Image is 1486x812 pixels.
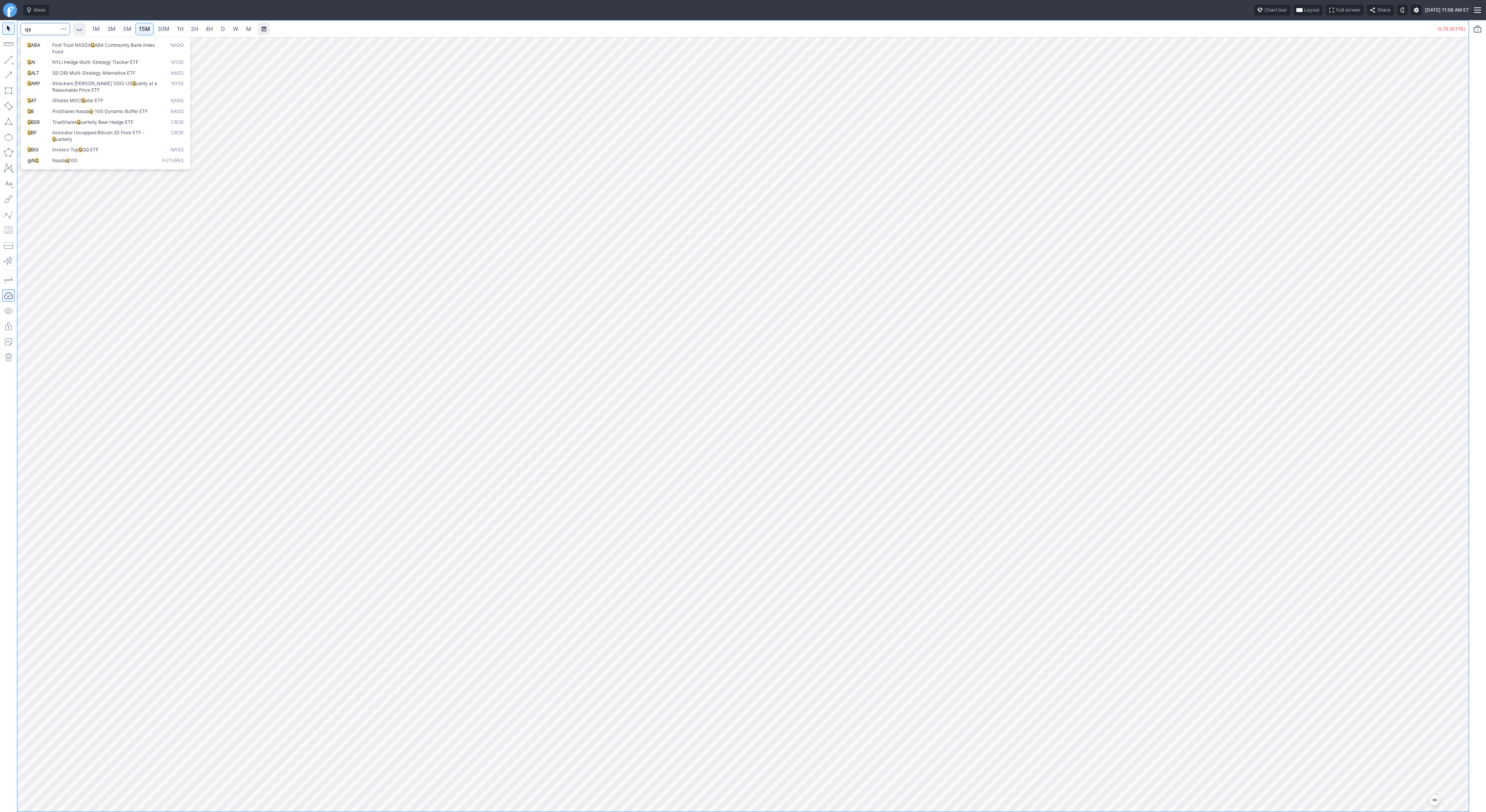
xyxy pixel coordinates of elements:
[31,147,39,153] span: BIG
[66,158,69,163] span: q
[2,38,15,50] button: Measure
[77,119,80,125] span: Q
[2,305,15,317] button: Hide drawings
[135,23,154,35] a: 15M
[52,59,139,65] span: NYLI Hedge Multi-Strategy Tracker ETF
[2,274,15,286] button: Drawing mode: Single
[2,177,15,190] button: Text
[23,5,49,15] button: Ideas
[27,108,31,114] span: Q
[52,81,157,93] span: uality at a Reasonable Price ETF
[158,26,169,32] span: 30M
[2,208,15,221] button: Elliott waves
[52,42,155,55] span: ABA Community Bank Index Fund
[1294,5,1323,15] button: Layout
[2,131,15,143] button: Ellipse
[2,255,15,267] button: Anchored VWAP
[90,108,92,114] span: q
[31,119,40,125] span: BER
[1425,6,1469,14] span: [DATE] 11:58 AM ET
[2,69,15,81] button: Arrow
[52,70,135,76] span: SEI DBi Multi-Strategy Alternative ETF
[79,147,82,153] span: Q
[52,130,145,136] span: Innovator Uncapped Bitcoin 20 Floor ETF -
[31,130,37,136] span: BF
[177,26,183,32] span: 1H
[171,108,184,115] span: NASD
[2,239,15,252] button: Position
[2,53,15,66] button: Line
[31,108,34,114] span: B
[21,37,191,170] div: Search
[132,81,136,86] span: Q
[2,22,15,35] button: Mouse
[3,3,17,17] a: Finviz.com
[1304,6,1319,14] span: Layout
[162,158,184,164] span: Futures
[27,158,35,163] span: @N
[27,119,31,125] span: Q
[1336,6,1360,14] span: Full screen
[52,147,79,153] span: Invesco Top
[27,98,31,103] span: Q
[229,23,242,35] a: W
[56,136,72,142] span: uarterly
[139,26,150,32] span: 15M
[1254,5,1291,15] button: Chart tour
[58,23,69,35] button: Search
[27,70,31,76] span: Q
[1471,23,1484,35] button: Portfolio watchlist
[34,6,46,14] span: Ideas
[107,26,116,32] span: 3M
[171,130,184,142] span: CBOE
[27,147,31,153] span: Q
[52,158,66,163] span: Nasda
[233,26,238,32] span: W
[31,81,40,86] span: ARP
[27,81,31,86] span: Q
[171,70,184,77] span: NASD
[21,23,70,35] input: Search
[52,98,82,103] span: iShares MSCI
[173,23,187,35] a: 1H
[35,158,39,163] span: Q
[52,108,90,114] span: ProShares Nasda
[171,119,184,126] span: CBOE
[2,100,15,112] button: Rotated rectangle
[31,59,35,65] span: AI
[2,224,15,236] button: Fibonacci retracements
[205,26,213,32] span: 4H
[31,70,39,76] span: ALT
[2,162,15,174] button: XABCD
[202,23,216,35] a: 4H
[2,146,15,159] button: Polygon
[2,336,15,348] button: Add note
[31,98,37,103] span: AT
[2,351,15,364] button: Remove all autosaved drawings
[1411,5,1422,15] button: Settings
[242,23,255,35] a: M
[217,23,229,35] a: D
[52,81,132,86] span: Xtrackers [PERSON_NAME] 1000 US
[171,81,184,93] span: NYSE
[246,26,251,32] span: M
[27,42,31,48] span: Q
[80,119,134,125] span: uarterly Bear Hedge ETF
[221,26,225,32] span: D
[85,98,103,103] span: atar ETF
[27,59,31,65] span: Q
[1265,6,1287,14] span: Chart tour
[2,289,15,302] button: Drawings Autosave: On
[73,23,86,35] button: Interval
[171,42,184,55] span: NASD
[2,115,15,128] button: Triangle
[82,98,85,103] span: Q
[92,26,100,32] span: 1M
[1429,795,1440,805] button: Jump to the most recent bar
[2,320,15,333] button: Lock drawings
[258,23,270,35] button: Range
[1436,27,1465,31] p: -0.75 (0.11%)
[2,193,15,205] button: Brush
[1367,5,1394,15] button: Share
[154,23,173,35] a: 30M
